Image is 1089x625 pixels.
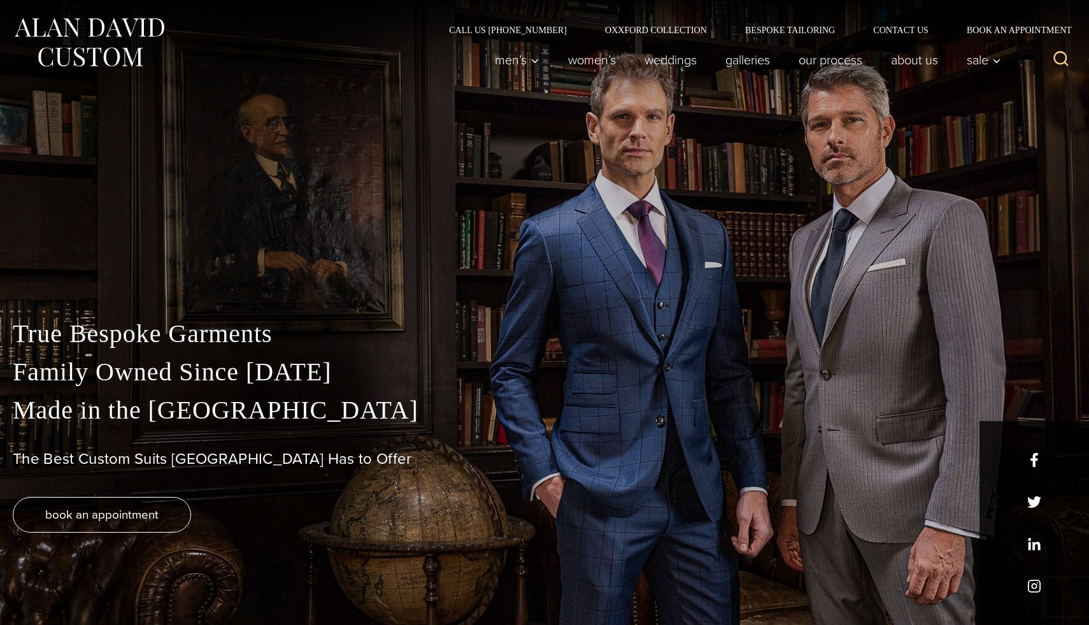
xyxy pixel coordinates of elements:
a: Contact Us [854,25,948,34]
a: Bespoke Tailoring [726,25,854,34]
span: Sale [967,54,1001,66]
span: book an appointment [45,505,159,524]
img: Alan David Custom [13,14,166,71]
p: True Bespoke Garments Family Owned Since [DATE] Made in the [GEOGRAPHIC_DATA] [13,315,1076,429]
a: Call Us [PHONE_NUMBER] [430,25,586,34]
a: Oxxford Collection [586,25,726,34]
a: Book an Appointment [948,25,1076,34]
button: View Search Form [1046,45,1076,75]
a: Women’s [554,47,630,73]
a: weddings [630,47,711,73]
a: About Us [877,47,953,73]
nav: Secondary Navigation [430,25,1076,34]
a: Galleries [711,47,785,73]
a: Our Process [785,47,877,73]
nav: Primary Navigation [481,47,1008,73]
h1: The Best Custom Suits [GEOGRAPHIC_DATA] Has to Offer [13,450,1076,468]
a: book an appointment [13,497,191,533]
span: Men’s [495,54,539,66]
